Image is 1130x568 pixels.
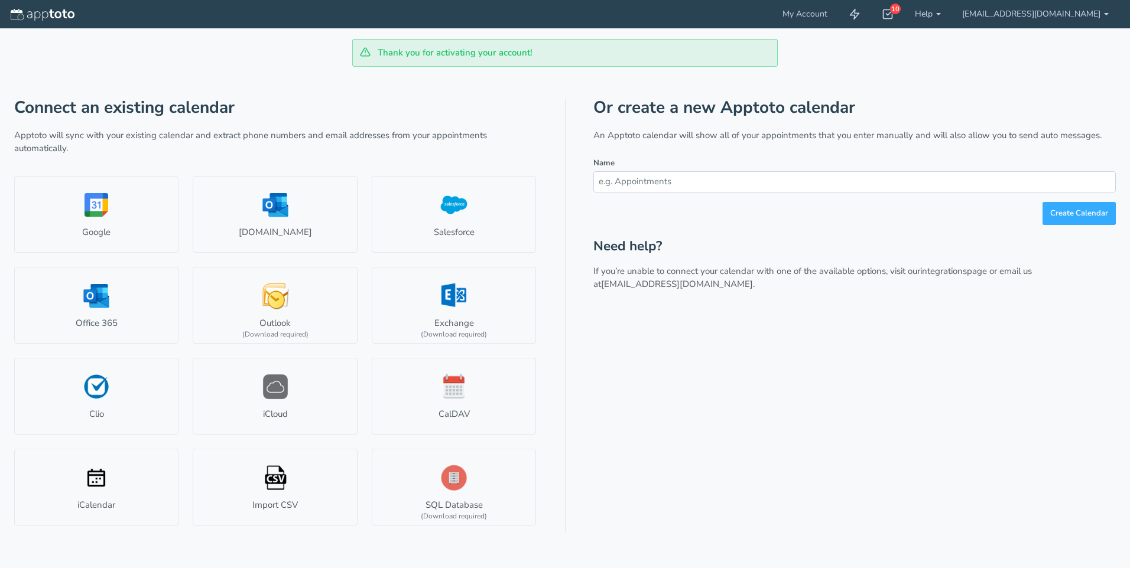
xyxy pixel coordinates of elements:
[372,267,536,344] a: Exchange
[14,449,178,525] a: iCalendar
[11,9,74,21] img: logo-apptoto--white.svg
[193,267,357,344] a: Outlook
[593,239,1116,254] h2: Need help?
[372,358,536,435] a: CalDAV
[14,176,178,253] a: Google
[890,4,901,14] div: 10
[421,329,487,340] div: (Download required)
[920,265,967,277] a: integrations
[242,329,309,340] div: (Download required)
[14,129,537,155] p: Apptoto will sync with your existing calendar and extract phone numbers and email addresses from ...
[372,176,536,253] a: Salesforce
[593,99,1116,117] h1: Or create a new Apptoto calendar
[593,129,1116,142] p: An Apptoto calendar will show all of your appointments that you enter manually and will also allo...
[193,449,357,525] a: Import CSV
[14,99,537,117] h1: Connect an existing calendar
[14,358,178,435] a: Clio
[593,158,615,169] label: Name
[601,278,755,290] a: [EMAIL_ADDRESS][DOMAIN_NAME].
[193,176,357,253] a: [DOMAIN_NAME]
[421,511,487,521] div: (Download required)
[372,449,536,525] a: SQL Database
[593,265,1116,290] p: If you’re unable to connect your calendar with one of the available options, visit our page or em...
[593,171,1116,192] input: e.g. Appointments
[352,39,778,67] div: Thank you for activating your account!
[14,267,178,344] a: Office 365
[193,358,357,435] a: iCloud
[1043,202,1116,225] button: Create Calendar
